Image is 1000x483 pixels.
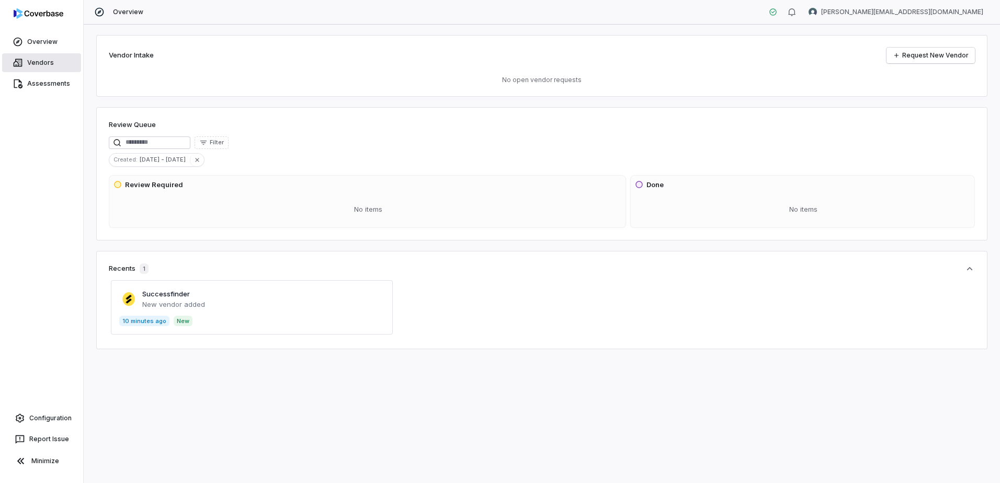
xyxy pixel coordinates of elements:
a: Configuration [4,409,79,428]
div: No items [113,196,623,223]
span: Overview [113,8,143,16]
h3: Review Required [125,180,183,190]
button: Filter [195,136,229,149]
button: Recents1 [109,263,975,274]
a: Successfinder [142,290,190,298]
h3: Done [646,180,664,190]
p: No open vendor requests [109,76,975,84]
h2: Vendor Intake [109,50,154,61]
span: Filter [210,139,224,146]
span: 1 [140,263,149,274]
a: Assessments [2,74,81,93]
button: Minimize [4,451,79,471]
button: undefined undefined avatar[PERSON_NAME][EMAIL_ADDRESS][DOMAIN_NAME] [802,4,990,20]
img: logo-D7KZi-bG.svg [14,8,63,19]
a: Vendors [2,53,81,72]
button: Report Issue [4,430,79,448]
div: No items [635,196,972,223]
h1: Review Queue [109,120,156,130]
span: [DATE] - [DATE] [140,155,190,164]
div: Recents [109,263,149,274]
a: Request New Vendor [887,48,975,63]
span: [PERSON_NAME][EMAIL_ADDRESS][DOMAIN_NAME] [821,8,983,16]
a: Overview [2,32,81,51]
img: undefined undefined avatar [809,8,817,16]
span: Created : [109,155,140,164]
